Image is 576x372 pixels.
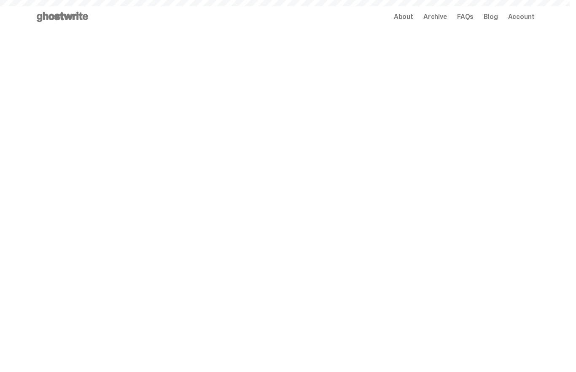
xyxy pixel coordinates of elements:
[423,13,447,20] a: Archive
[394,13,413,20] a: About
[484,13,498,20] a: Blog
[508,13,535,20] a: Account
[457,13,474,20] a: FAQs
